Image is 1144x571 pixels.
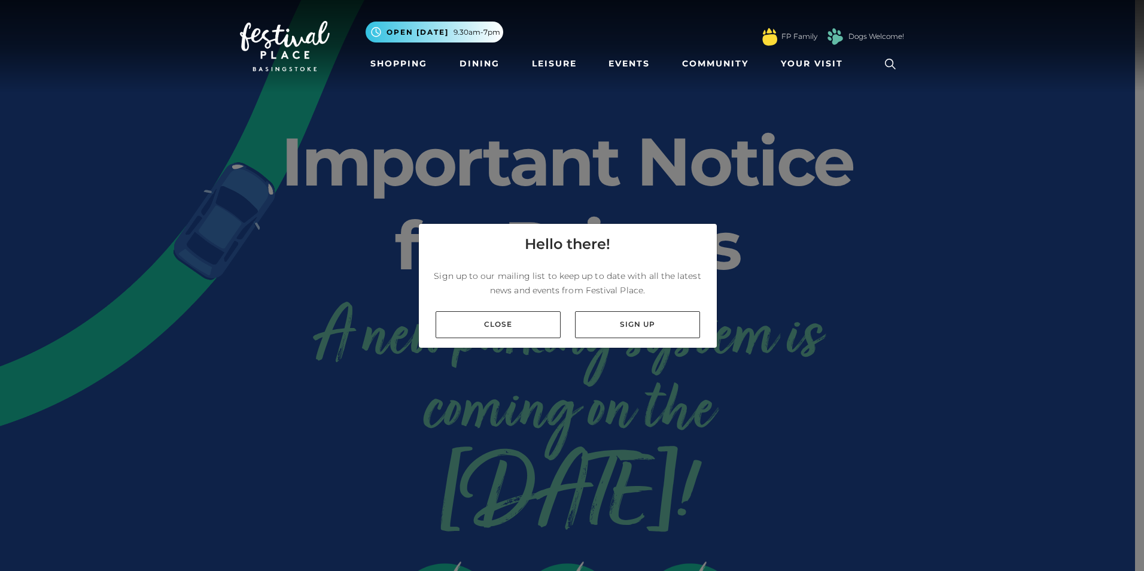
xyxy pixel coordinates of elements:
a: Dogs Welcome! [848,31,904,42]
a: Shopping [366,53,432,75]
h4: Hello there! [525,233,610,255]
a: FP Family [781,31,817,42]
a: Sign up [575,311,700,338]
a: Events [604,53,655,75]
a: Community [677,53,753,75]
p: Sign up to our mailing list to keep up to date with all the latest news and events from Festival ... [428,269,707,297]
button: Open [DATE] 9.30am-7pm [366,22,503,42]
a: Your Visit [776,53,854,75]
a: Leisure [527,53,582,75]
span: Open [DATE] [387,27,449,38]
span: Your Visit [781,57,843,70]
a: Dining [455,53,504,75]
span: 9.30am-7pm [454,27,500,38]
img: Festival Place Logo [240,21,330,71]
a: Close [436,311,561,338]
